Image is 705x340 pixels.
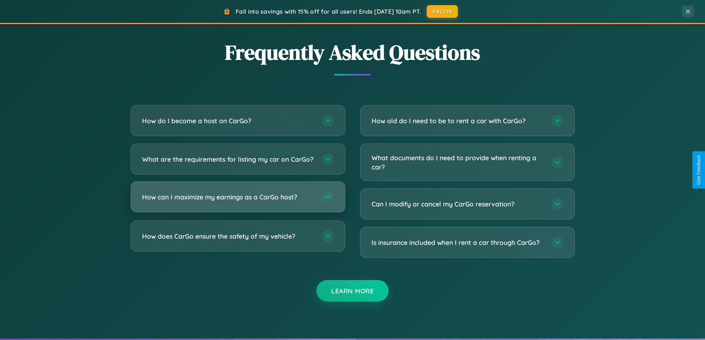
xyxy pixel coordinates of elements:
[142,155,315,164] h3: What are the requirements for listing my car on CarGo?
[142,116,315,125] h3: How do I become a host on CarGo?
[131,38,575,67] h2: Frequently Asked Questions
[372,116,544,125] h3: How old do I need to be to rent a car with CarGo?
[372,199,544,209] h3: Can I modify or cancel my CarGo reservation?
[427,5,458,18] button: FALL15
[236,8,421,15] span: Fall into savings with 15% off for all users! Ends [DATE] 10am PT.
[142,192,315,202] h3: How can I maximize my earnings as a CarGo host?
[372,238,544,247] h3: Is insurance included when I rent a car through CarGo?
[142,232,315,241] h3: How does CarGo ensure the safety of my vehicle?
[316,280,389,302] button: Learn More
[696,155,701,185] div: Give Feedback
[372,153,544,171] h3: What documents do I need to provide when renting a car?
